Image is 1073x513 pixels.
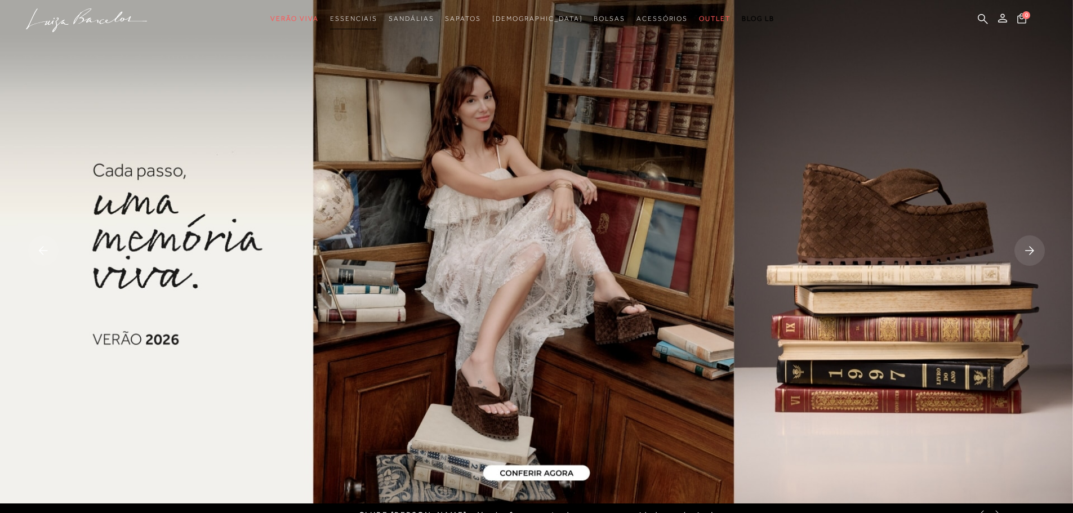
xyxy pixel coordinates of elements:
span: Acessórios [636,15,688,23]
span: Sapatos [445,15,480,23]
a: categoryNavScreenReaderText [270,8,319,29]
span: Essenciais [330,15,377,23]
a: categoryNavScreenReaderText [330,8,377,29]
span: 0 [1022,11,1030,19]
a: categoryNavScreenReaderText [594,8,625,29]
span: [DEMOGRAPHIC_DATA] [492,15,583,23]
span: Outlet [699,15,731,23]
span: Verão Viva [270,15,319,23]
span: Bolsas [594,15,625,23]
a: noSubCategoriesText [492,8,583,29]
a: categoryNavScreenReaderText [699,8,731,29]
a: categoryNavScreenReaderText [389,8,434,29]
span: Sandálias [389,15,434,23]
button: 0 [1014,12,1030,28]
span: BLOG LB [742,15,774,23]
a: categoryNavScreenReaderText [636,8,688,29]
a: categoryNavScreenReaderText [445,8,480,29]
a: BLOG LB [742,8,774,29]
